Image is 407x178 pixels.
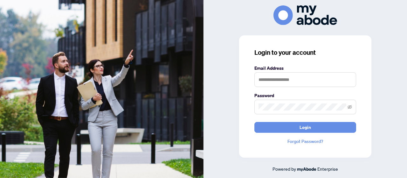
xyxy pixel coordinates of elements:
a: Forgot Password? [254,138,356,145]
button: Login [254,122,356,133]
span: Powered by [272,166,296,172]
span: eye-invisible [348,105,352,109]
h3: Login to your account [254,48,356,57]
img: ma-logo [273,5,337,25]
span: Login [300,122,311,132]
label: Email Address [254,65,356,72]
label: Password [254,92,356,99]
span: Enterprise [317,166,338,172]
a: myAbode [297,166,316,173]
